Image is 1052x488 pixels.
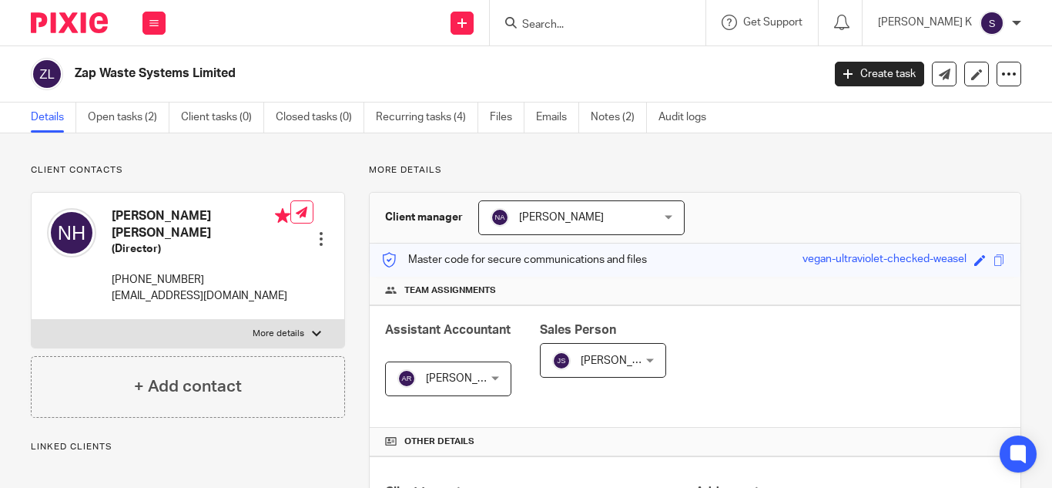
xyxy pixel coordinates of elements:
[802,251,967,269] div: vegan-ultraviolet-checked-weasel
[536,103,579,133] a: Emails
[591,103,647,133] a: Notes (2)
[112,288,290,304] p: [EMAIL_ADDRESS][DOMAIN_NAME]
[75,66,665,82] h2: Zap Waste Systems Limited
[112,272,290,288] p: [PHONE_NUMBER]
[385,210,463,225] h3: Client manager
[181,103,264,133] a: Client tasks (0)
[275,208,290,224] i: Primary
[112,241,290,257] h5: (Director)
[404,284,496,297] span: Team assignments
[31,58,63,90] img: svg%3E
[426,373,511,384] span: [PERSON_NAME]
[31,103,76,133] a: Details
[540,324,616,336] span: Sales Person
[134,375,242,399] h4: + Add contact
[369,164,1021,177] p: More details
[658,103,718,133] a: Audit logs
[980,11,1004,35] img: svg%3E
[878,15,972,30] p: [PERSON_NAME] K
[743,17,802,28] span: Get Support
[31,441,345,453] p: Linked clients
[276,103,364,133] a: Closed tasks (0)
[112,208,290,241] h4: [PERSON_NAME] [PERSON_NAME]
[835,62,924,86] a: Create task
[88,103,169,133] a: Open tasks (2)
[47,208,96,257] img: svg%3E
[385,324,511,336] span: Assistant Accountant
[381,252,647,268] p: Master code for secure communications and files
[521,19,659,32] input: Search
[581,355,665,366] span: [PERSON_NAME]
[491,208,509,227] img: svg%3E
[397,369,416,388] img: svg%3E
[31,164,345,177] p: Client contacts
[404,436,474,448] span: Other details
[490,103,524,133] a: Files
[31,12,108,33] img: Pixie
[376,103,478,133] a: Recurring tasks (4)
[552,352,571,370] img: svg%3E
[253,328,304,340] p: More details
[519,212,604,223] span: [PERSON_NAME]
